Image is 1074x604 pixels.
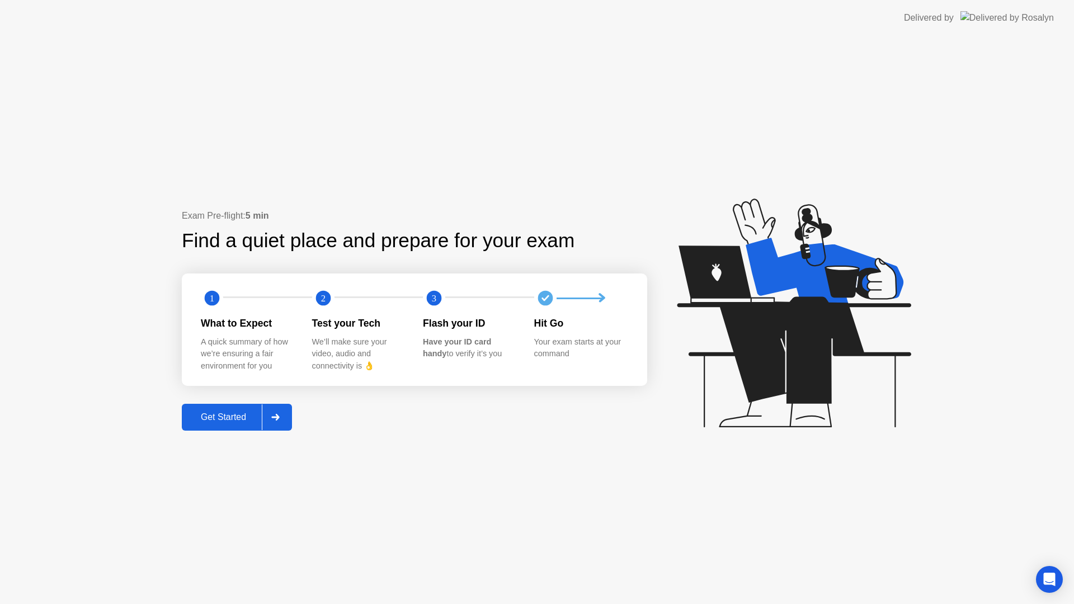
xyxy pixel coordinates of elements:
div: Hit Go [534,316,628,331]
div: Find a quiet place and prepare for your exam [182,226,576,256]
b: Have your ID card handy [423,337,491,358]
div: to verify it’s you [423,336,516,360]
div: Flash your ID [423,316,516,331]
div: What to Expect [201,316,294,331]
b: 5 min [246,211,269,220]
div: Your exam starts at your command [534,336,628,360]
text: 1 [210,293,214,304]
div: We’ll make sure your video, audio and connectivity is 👌 [312,336,406,372]
img: Delivered by Rosalyn [960,11,1054,24]
div: Get Started [185,412,262,422]
div: Test your Tech [312,316,406,331]
div: A quick summary of how we’re ensuring a fair environment for you [201,336,294,372]
div: Open Intercom Messenger [1036,566,1063,593]
text: 2 [321,293,325,304]
text: 3 [432,293,436,304]
div: Exam Pre-flight: [182,209,647,223]
button: Get Started [182,404,292,431]
div: Delivered by [904,11,954,25]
